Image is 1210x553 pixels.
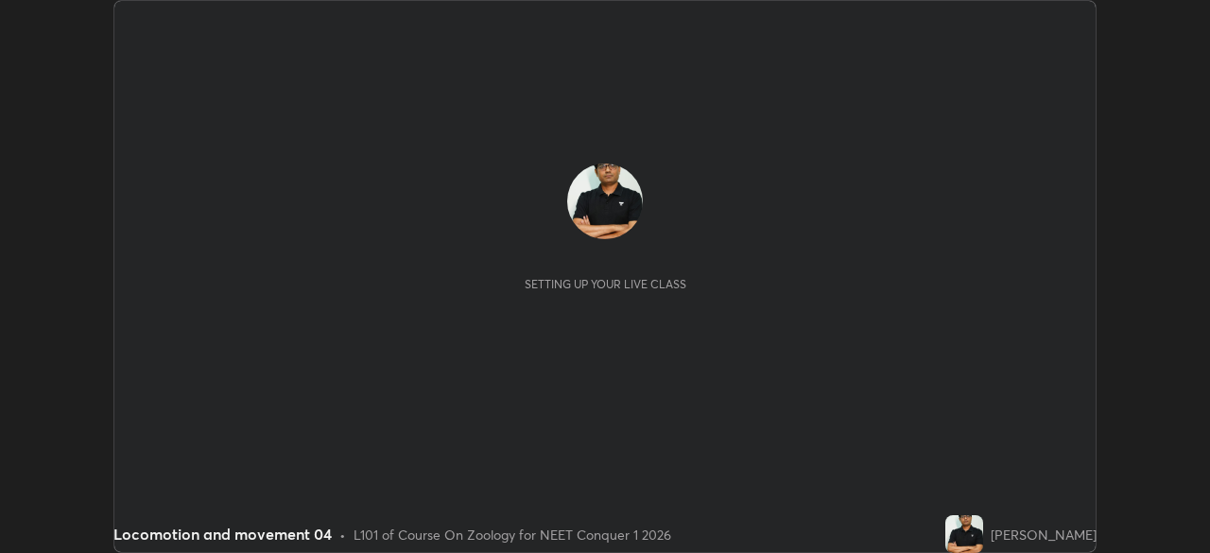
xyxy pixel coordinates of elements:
div: • [339,525,346,544]
img: 949fdf8e776c44239d50da6cd554c825.jpg [567,164,643,239]
div: L101 of Course On Zoology for NEET Conquer 1 2026 [354,525,671,544]
img: 949fdf8e776c44239d50da6cd554c825.jpg [945,515,983,553]
div: Locomotion and movement 04 [113,523,332,545]
div: [PERSON_NAME] [991,525,1097,544]
div: Setting up your live class [525,277,686,291]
